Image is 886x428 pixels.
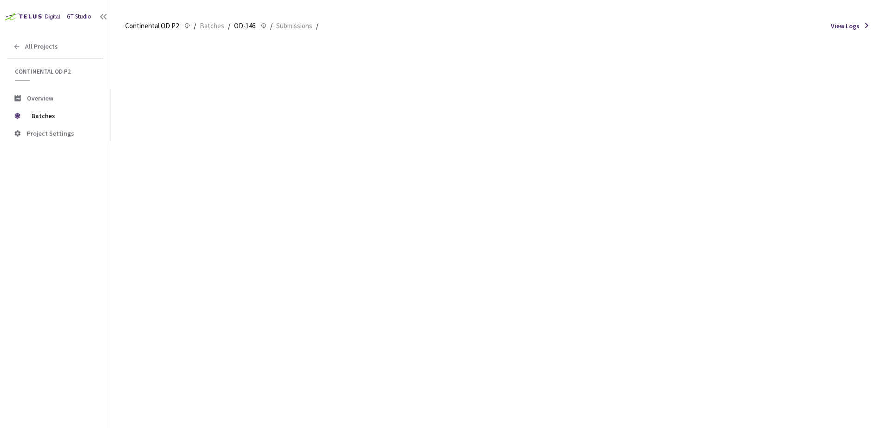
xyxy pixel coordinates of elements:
[270,20,272,31] li: /
[200,20,224,31] span: Batches
[32,107,95,125] span: Batches
[67,13,91,21] div: GT Studio
[276,20,312,31] span: Submissions
[316,20,318,31] li: /
[228,20,230,31] li: /
[831,21,860,31] span: View Logs
[27,94,53,102] span: Overview
[274,20,314,31] a: Submissions
[198,20,226,31] a: Batches
[194,20,196,31] li: /
[15,68,98,76] span: Continental OD P2
[125,20,179,31] span: Continental OD P2
[25,43,58,50] span: All Projects
[27,129,74,138] span: Project Settings
[234,20,255,31] span: OD-146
